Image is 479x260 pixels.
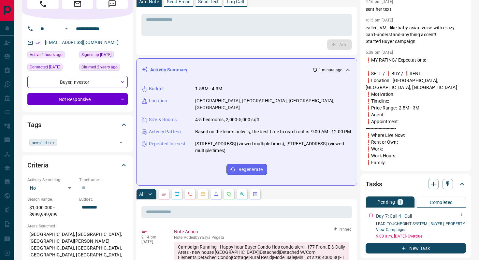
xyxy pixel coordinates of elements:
[195,116,260,123] p: 4-5 bedrooms, 2,000-5,000 sqft
[45,40,119,45] a: [EMAIL_ADDRESS][DOMAIN_NAME]
[213,192,219,197] svg: Listing Alerts
[27,117,128,133] div: Tags
[366,6,466,13] p: sent her text
[149,97,167,104] p: Location
[376,213,412,220] p: Day 7: Call 4 - Call
[79,196,128,202] p: Budget:
[36,40,40,45] svg: Email Verified
[200,192,206,197] svg: Emails
[187,192,193,197] svg: Calls
[174,228,349,235] p: Note Action
[150,66,187,73] p: Activity Summary
[27,64,76,73] div: Thu Aug 07 2025
[79,51,128,60] div: Tue Dec 20 2016
[27,183,76,193] div: No
[226,164,267,175] button: Regenerate
[319,67,342,73] p: 1 minute ago
[141,239,164,244] p: [DATE]
[30,51,63,58] span: Active 2 hours ago
[366,18,393,22] p: 4:15 pm [DATE]
[430,200,453,205] p: Completed
[366,176,466,192] div: Tasks
[239,192,245,197] svg: Opportunities
[149,140,185,147] p: Repeated Interest
[195,140,352,154] p: [STREET_ADDRESS] (viewed multiple times), [STREET_ADDRESS] (viewed multiple times)
[149,128,181,135] p: Activity Pattern
[27,223,128,229] p: Areas Searched:
[366,243,466,253] button: New Task
[174,192,180,197] svg: Lead Browsing Activity
[79,177,128,183] p: Timeframe:
[116,138,125,147] button: Open
[174,235,349,240] p: Note Added by Yasya Pegeta
[27,76,128,88] div: Buyer , Investor
[27,202,76,220] p: $1,000,000 - $999,999,999
[27,51,76,60] div: Tue Aug 12 2025
[32,139,55,146] span: newsletter
[399,200,401,204] p: 1
[30,64,60,70] span: Contacted [DATE]
[376,233,466,239] p: 9:00 a.m. [DATE] - Overdue
[81,64,118,70] span: Claimed 2 years ago
[376,222,466,232] a: LEAD TOUCHPOINT SYSTEM | BUYER | PROPERTY- View Campaigns
[195,128,351,135] p: Based on the lead's activity, the best time to reach out is: 9:00 AM - 12:00 PM
[377,200,395,204] p: Pending
[366,24,466,45] p: called, VM - like baby-asian voise with crazy-can't-understand-anything accent! Started Buyer cam...
[366,50,393,55] p: 5:38 pm [DATE]
[27,177,76,183] p: Actively Searching:
[366,179,382,189] h2: Tasks
[27,196,76,202] p: Search Range:
[27,120,41,130] h2: Tags
[27,160,49,170] h2: Criteria
[79,64,128,73] div: Wed Mar 08 2023
[161,192,167,197] svg: Notes
[333,226,352,232] button: Pinned
[195,85,223,92] p: 1.58M - 4.3M
[149,116,177,123] p: Size & Rooms
[81,51,111,58] span: Signed up [DATE]
[226,192,232,197] svg: Requests
[253,192,258,197] svg: Agent Actions
[139,192,144,196] p: All
[149,85,164,92] p: Budget
[142,64,352,76] div: Activity Summary1 minute ago
[27,93,128,105] div: Not Responsive
[195,97,352,111] p: [GEOGRAPHIC_DATA], [GEOGRAPHIC_DATA], [GEOGRAPHIC_DATA], [GEOGRAPHIC_DATA]
[366,57,466,194] p: ❗️MY RATING/ Expectations: —------------------------ ❗️SELL / ❗️BUY / ❗️RENT ❗️Location: [GEOGRAP...
[63,25,70,33] button: Open
[27,157,128,173] div: Criteria
[141,235,164,239] p: 2:14 pm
